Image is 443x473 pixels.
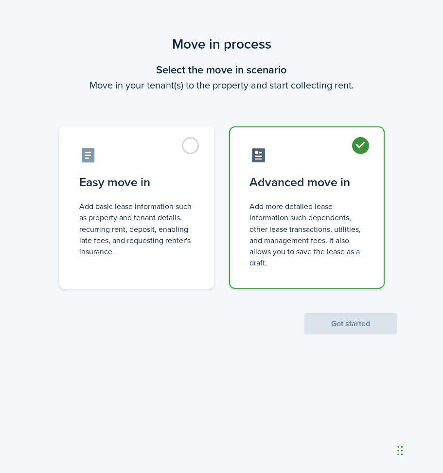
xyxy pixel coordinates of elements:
scenario-title: Move in process [47,34,397,54]
control-radio-card-description: Add basic lease information such as property and tenant details, recurring rent, deposit, enablin... [79,201,194,257]
wizard-step-header-description: Move in your tenant(s) to the property and start collecting rent. [47,78,397,92]
iframe: Chat Widget [394,426,443,473]
control-radio-card-title: Easy move in [79,174,194,191]
wizard-step-header-title: Select the move in scenario [47,62,397,78]
control-radio-card-title: Advanced move in [249,174,364,191]
div: Drag [397,436,403,465]
control-radio-card-description: Add more detailed lease information such dependents, other lease transactions, utilities, and man... [249,201,364,268]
